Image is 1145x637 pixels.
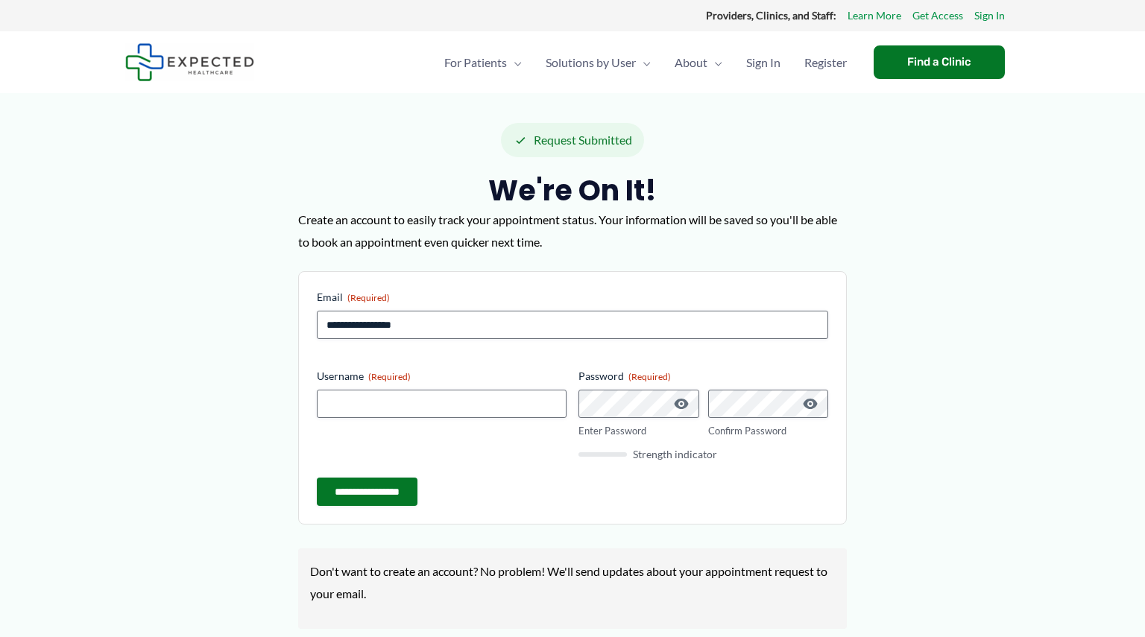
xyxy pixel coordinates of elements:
a: Find a Clinic [874,45,1005,79]
a: AboutMenu Toggle [663,37,734,89]
span: About [675,37,707,89]
a: Sign In [734,37,792,89]
span: For Patients [444,37,507,89]
a: Get Access [912,6,963,25]
span: Menu Toggle [707,37,722,89]
h2: We're on it! [298,172,847,209]
span: Sign In [746,37,780,89]
button: Show Password [672,395,690,413]
label: Confirm Password [708,424,829,438]
span: Solutions by User [546,37,636,89]
span: Menu Toggle [636,37,651,89]
nav: Primary Site Navigation [432,37,859,89]
a: Solutions by UserMenu Toggle [534,37,663,89]
span: (Required) [368,371,411,382]
legend: Password [578,369,671,384]
label: Enter Password [578,424,699,438]
span: (Required) [347,292,390,303]
a: For PatientsMenu Toggle [432,37,534,89]
button: Show Password [801,395,819,413]
div: Request Submitted [501,123,644,157]
span: (Required) [628,371,671,382]
a: Register [792,37,859,89]
a: Sign In [974,6,1005,25]
div: Strength indicator [578,449,828,460]
label: Username [317,369,567,384]
strong: Providers, Clinics, and Staff: [706,9,836,22]
img: Expected Healthcare Logo - side, dark font, small [125,43,254,81]
a: Learn More [848,6,901,25]
p: Create an account to easily track your appointment status. Your information will be saved so you'... [298,209,847,253]
span: Menu Toggle [507,37,522,89]
label: Email [317,290,828,305]
p: Don't want to create an account? No problem! We'll send updates about your appointment request to... [310,560,835,604]
span: Register [804,37,847,89]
